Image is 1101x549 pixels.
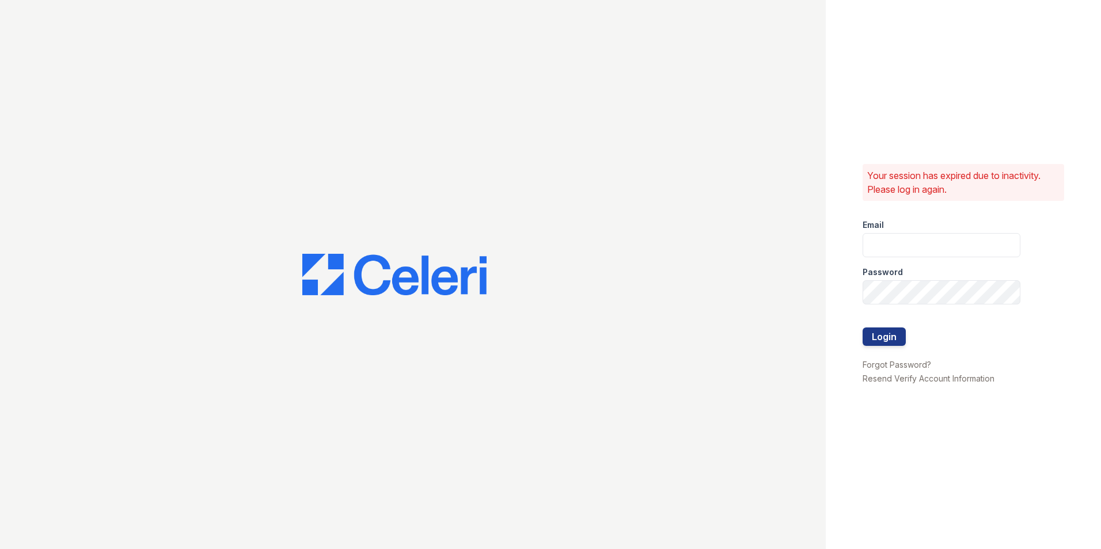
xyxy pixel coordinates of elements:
[863,266,903,278] label: Password
[863,373,994,383] a: Resend Verify Account Information
[863,327,906,346] button: Login
[867,169,1060,196] p: Your session has expired due to inactivity. Please log in again.
[302,254,487,295] img: CE_Logo_Blue-a8612792a0a2168367f1c8372b55b34899dd931a85d93a1a3d3e32e68fde9ad4.png
[863,219,884,231] label: Email
[863,360,931,369] a: Forgot Password?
